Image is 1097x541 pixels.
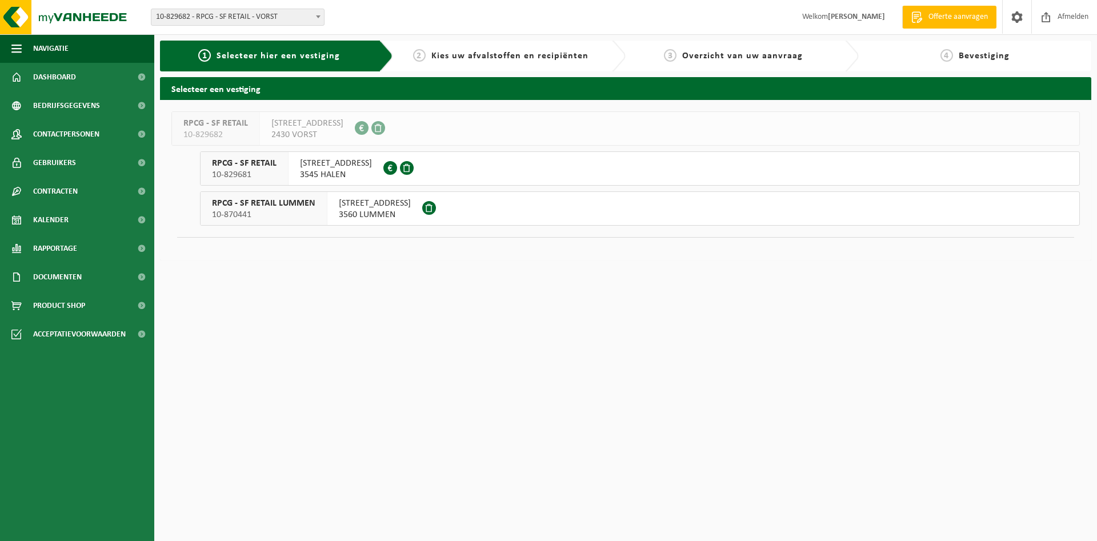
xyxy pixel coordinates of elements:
span: 10-829682 - RPCG - SF RETAIL - VORST [151,9,325,26]
button: RPCG - SF RETAIL LUMMEN 10-870441 [STREET_ADDRESS]3560 LUMMEN [200,191,1080,226]
span: Gebruikers [33,149,76,177]
span: Rapportage [33,234,77,263]
span: 3 [664,49,676,62]
span: Navigatie [33,34,69,63]
strong: [PERSON_NAME] [828,13,885,21]
span: Kalender [33,206,69,234]
h2: Selecteer een vestiging [160,77,1091,99]
span: Contracten [33,177,78,206]
span: Product Shop [33,291,85,320]
span: Documenten [33,263,82,291]
span: Bedrijfsgegevens [33,91,100,120]
span: 10-870441 [212,209,315,221]
span: [STREET_ADDRESS] [339,198,411,209]
span: 3545 HALEN [300,169,372,181]
span: [STREET_ADDRESS] [271,118,343,129]
span: 10-829682 - RPCG - SF RETAIL - VORST [151,9,324,25]
span: RPCG - SF RETAIL LUMMEN [212,198,315,209]
a: Offerte aanvragen [902,6,996,29]
span: Offerte aanvragen [926,11,991,23]
span: Overzicht van uw aanvraag [682,51,803,61]
span: 10-829682 [183,129,248,141]
span: Bevestiging [959,51,1010,61]
span: 1 [198,49,211,62]
span: Selecteer hier een vestiging [217,51,340,61]
span: Contactpersonen [33,120,99,149]
span: Kies uw afvalstoffen en recipiënten [431,51,588,61]
span: RPCG - SF RETAIL [212,158,277,169]
span: 3560 LUMMEN [339,209,411,221]
span: [STREET_ADDRESS] [300,158,372,169]
span: 10-829681 [212,169,277,181]
button: RPCG - SF RETAIL 10-829681 [STREET_ADDRESS]3545 HALEN [200,151,1080,186]
span: Dashboard [33,63,76,91]
span: 4 [940,49,953,62]
span: Acceptatievoorwaarden [33,320,126,348]
span: RPCG - SF RETAIL [183,118,248,129]
span: 2430 VORST [271,129,343,141]
span: 2 [413,49,426,62]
